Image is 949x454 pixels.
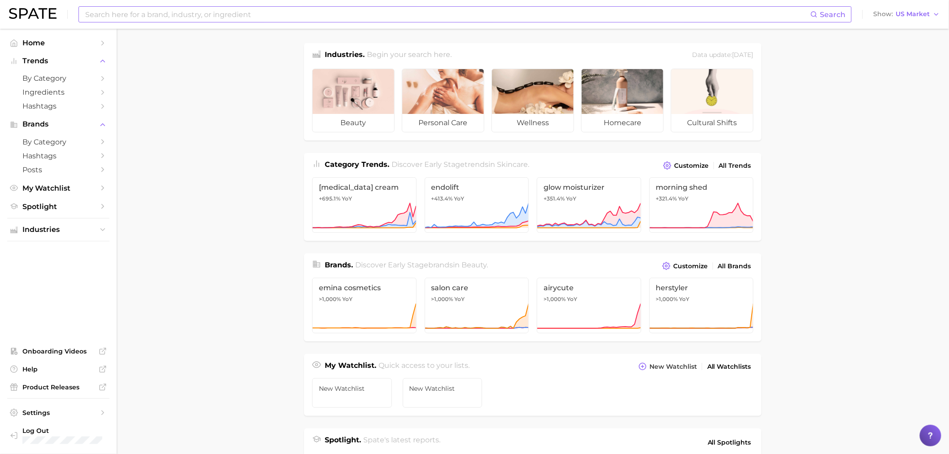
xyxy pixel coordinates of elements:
[22,74,94,83] span: by Category
[7,345,109,358] a: Onboarding Videos
[22,39,94,47] span: Home
[454,195,465,202] span: YoY
[7,118,109,131] button: Brands
[649,278,754,333] a: herstyler>1,000% YoY
[537,278,641,333] a: airycute>1,000% YoY
[431,296,453,302] span: >1,000%
[7,135,109,149] a: by Category
[22,365,94,373] span: Help
[896,12,930,17] span: US Market
[319,385,385,392] span: New Watchlist
[656,195,677,202] span: +321.4%
[7,36,109,50] a: Home
[679,296,690,303] span: YoY
[312,177,417,233] a: [MEDICAL_DATA] cream+695.1% YoY
[692,49,753,61] div: Data update: [DATE]
[325,261,353,269] span: Brands .
[364,435,441,450] h2: Spate's latest reports.
[7,149,109,163] a: Hashtags
[455,296,465,303] span: YoY
[537,177,641,233] a: glow moisturizer+351.4% YoY
[679,195,689,202] span: YoY
[7,71,109,85] a: by Category
[7,223,109,236] button: Industries
[874,12,893,17] span: Show
[7,163,109,177] a: Posts
[566,195,576,202] span: YoY
[22,409,94,417] span: Settings
[656,296,678,302] span: >1,000%
[656,284,747,292] span: herstyler
[84,7,810,22] input: Search here for a brand, industry, or ingredient
[656,183,747,192] span: morning shed
[379,360,470,373] h2: Quick access to your lists.
[671,69,753,132] a: cultural shifts
[312,378,392,408] a: New Watchlist
[313,114,394,132] span: beauty
[325,49,365,61] h1: Industries.
[425,177,529,233] a: endolift+413.4% YoY
[673,262,708,270] span: Customize
[544,284,635,292] span: airycute
[22,102,94,110] span: Hashtags
[7,200,109,214] a: Spotlight
[649,177,754,233] a: morning shed+321.4% YoY
[22,202,94,211] span: Spotlight
[319,183,410,192] span: [MEDICAL_DATA] cream
[7,85,109,99] a: Ingredients
[319,195,340,202] span: +695.1%
[425,278,529,333] a: salon care>1,000% YoY
[7,99,109,113] a: Hashtags
[649,363,697,371] span: New Watchlist
[22,57,94,65] span: Trends
[636,360,699,373] button: New Watchlist
[22,226,94,234] span: Industries
[342,296,353,303] span: YoY
[22,184,94,192] span: My Watchlist
[492,114,574,132] span: wellness
[431,284,522,292] span: salon care
[707,363,751,371] span: All Watchlists
[7,54,109,68] button: Trends
[544,296,566,302] span: >1,000%
[581,69,664,132] a: homecare
[402,114,484,132] span: personal care
[22,120,94,128] span: Brands
[492,69,574,132] a: wellness
[342,195,352,202] span: YoY
[717,160,753,172] a: All Trends
[7,380,109,394] a: Product Releases
[403,378,483,408] a: New Watchlist
[708,437,751,448] span: All Spotlights
[431,183,522,192] span: endolift
[567,296,577,303] span: YoY
[312,69,395,132] a: beauty
[431,195,453,202] span: +413.4%
[409,385,476,392] span: New Watchlist
[367,49,452,61] h2: Begin your search here.
[7,362,109,376] a: Help
[718,262,751,270] span: All Brands
[312,278,417,333] a: emina cosmetics>1,000% YoY
[660,260,710,272] button: Customize
[705,435,753,450] a: All Spotlights
[671,114,753,132] span: cultural shifts
[705,361,753,373] a: All Watchlists
[325,435,361,450] h1: Spotlight.
[544,195,565,202] span: +351.4%
[674,162,709,170] span: Customize
[402,69,484,132] a: personal care
[871,9,942,20] button: ShowUS Market
[7,406,109,419] a: Settings
[22,383,94,391] span: Product Releases
[7,181,109,195] a: My Watchlist
[22,88,94,96] span: Ingredients
[22,427,138,435] span: Log Out
[820,10,846,19] span: Search
[319,296,341,302] span: >1,000%
[392,160,530,169] span: Discover Early Stage trends in .
[716,260,753,272] a: All Brands
[544,183,635,192] span: glow moisturizer
[22,152,94,160] span: Hashtags
[22,347,94,355] span: Onboarding Videos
